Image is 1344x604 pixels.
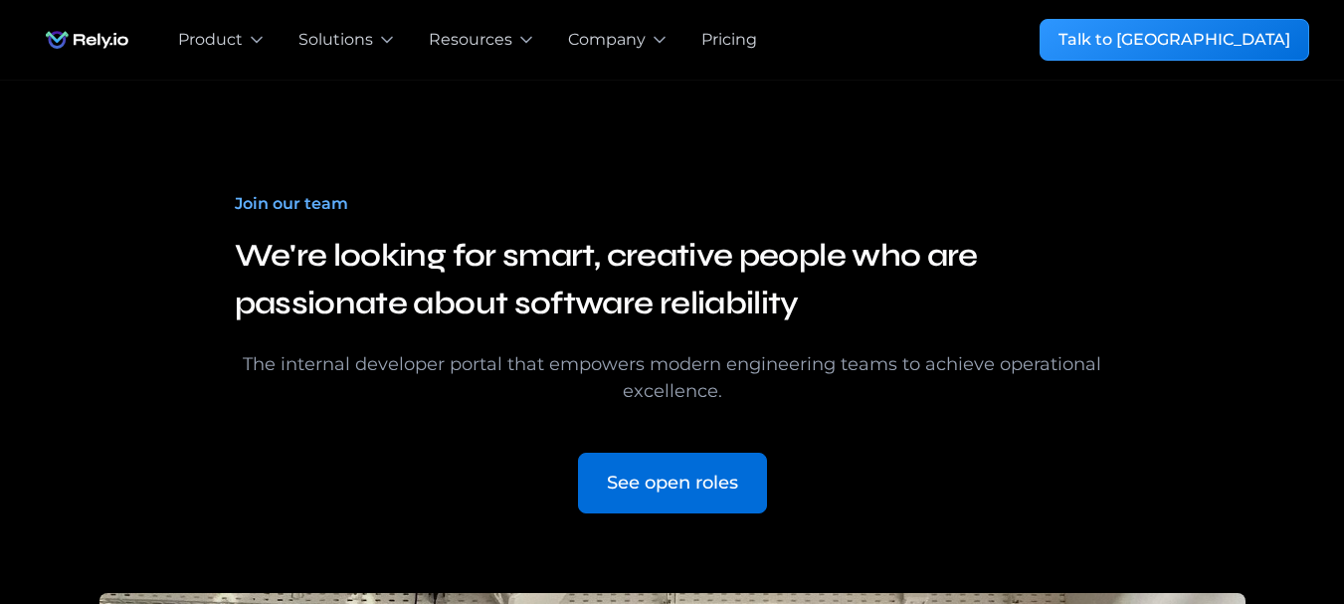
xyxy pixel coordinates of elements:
[578,453,767,513] a: See open roles
[1040,19,1309,61] a: Talk to [GEOGRAPHIC_DATA]
[235,351,1110,405] div: The internal developer portal that empowers modern engineering teams to achieve operational excel...
[235,232,1110,327] h3: We're looking for smart, creative people who are passionate about software reliability
[1058,28,1290,52] div: Talk to [GEOGRAPHIC_DATA]
[298,28,373,52] div: Solutions
[235,192,348,216] div: Join our team
[429,28,512,52] div: Resources
[701,28,757,52] a: Pricing
[36,20,138,60] a: home
[36,20,138,60] img: Rely.io logo
[178,28,243,52] div: Product
[568,28,646,52] div: Company
[607,470,738,497] div: See open roles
